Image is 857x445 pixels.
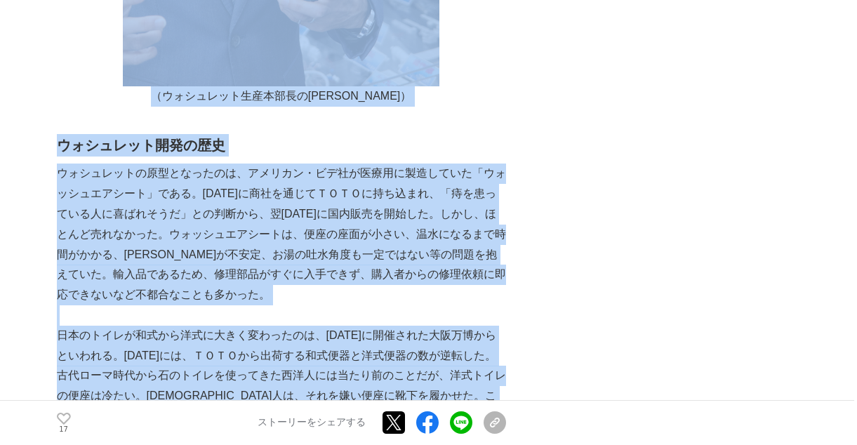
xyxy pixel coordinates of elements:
[57,164,506,305] p: ウォシュレットの原型となったのは、アメリカン・ビデ社が医療用に製造していた「ウォッシュエアシート」である。[DATE]に商社を通じてＴＯＴＯに持ち込まれ、「痔を患っている人に喜ばれそうだ」との判...
[57,326,506,427] p: 日本のトイレが和式から洋式に大きく変わったのは、[DATE]に開催された大阪万博からといわれる。[DATE]には、ＴＯＴＯから出荷する和式便器と洋式便器の数が逆転した。古代ローマ時代から石のトイ...
[57,426,71,433] p: 17
[57,86,506,107] p: （ウォシュレット生産本部長の[PERSON_NAME]）
[57,134,506,157] h2: ウォシュレット開発の歴史
[258,417,366,430] p: ストーリーをシェアする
